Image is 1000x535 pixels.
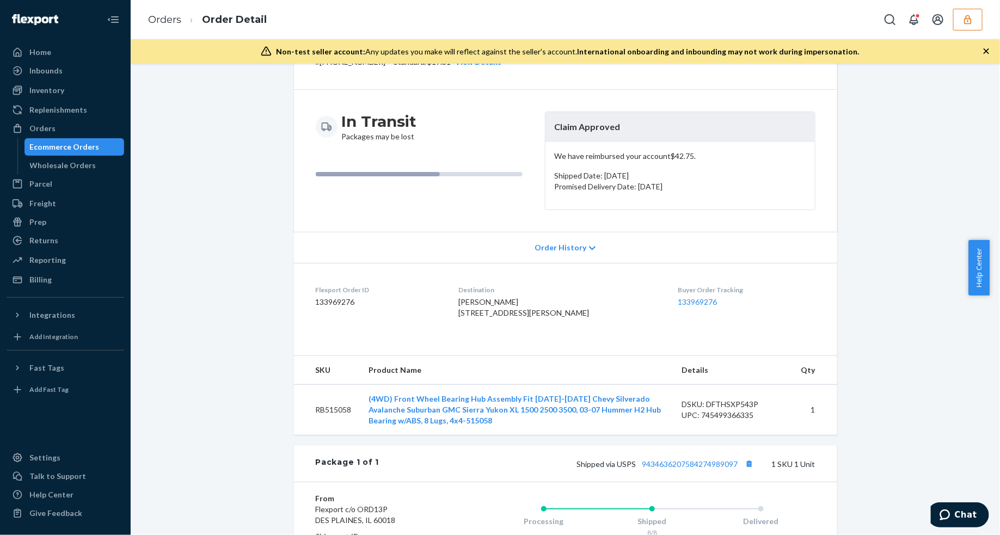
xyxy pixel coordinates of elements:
[458,297,589,317] span: [PERSON_NAME] [STREET_ADDRESS][PERSON_NAME]
[29,65,63,76] div: Inbounds
[554,151,806,162] p: We have reimbursed your account $42.75 .
[7,232,124,249] a: Returns
[7,306,124,324] button: Integrations
[903,9,925,30] button: Open notifications
[7,195,124,212] a: Freight
[294,384,360,435] td: RB515058
[29,508,82,519] div: Give Feedback
[29,179,52,189] div: Parcel
[29,385,69,394] div: Add Fast Tag
[139,4,275,36] ol: breadcrumbs
[29,123,56,134] div: Orders
[29,255,66,266] div: Reporting
[7,44,124,61] a: Home
[535,242,586,253] span: Order History
[316,297,441,308] dd: 133969276
[707,516,815,527] div: Delivered
[29,47,51,58] div: Home
[29,489,73,500] div: Help Center
[7,505,124,522] button: Give Feedback
[24,157,125,174] a: Wholesale Orders
[7,213,124,231] a: Prep
[29,452,60,463] div: Settings
[24,138,125,156] a: Ecommerce Orders
[316,493,446,504] dt: From
[458,285,661,294] dt: Destination
[102,9,124,30] button: Close Navigation
[545,112,815,142] header: Claim Approved
[793,384,837,435] td: 1
[7,120,124,137] a: Orders
[316,285,441,294] dt: Flexport Order ID
[673,356,793,385] th: Details
[489,516,598,527] div: Processing
[29,104,87,115] div: Replenishments
[30,160,96,171] div: Wholesale Orders
[379,457,815,471] div: 1 SKU 1 Unit
[678,285,815,294] dt: Buyer Order Tracking
[577,47,859,56] span: International onboarding and inbounding may not work during impersonation.
[29,217,46,227] div: Prep
[682,399,784,410] div: DSKU: DFTHSXP543P
[577,459,757,469] span: Shipped via USPS
[7,486,124,503] a: Help Center
[793,356,837,385] th: Qty
[598,516,707,527] div: Shipped
[316,505,396,525] span: Flexport c/o ORD13P DES PLAINES, IL 60018
[29,471,86,482] div: Talk to Support
[29,85,64,96] div: Inventory
[931,502,989,530] iframe: Opens a widget where you can chat to one of our agents
[29,310,75,321] div: Integrations
[12,14,58,25] img: Flexport logo
[879,9,901,30] button: Open Search Box
[7,328,124,346] a: Add Integration
[7,271,124,288] a: Billing
[276,47,365,56] span: Non-test seller account:
[294,356,360,385] th: SKU
[554,181,806,192] p: Promised Delivery Date: [DATE]
[554,170,806,181] p: Shipped Date: [DATE]
[7,101,124,119] a: Replenishments
[29,362,64,373] div: Fast Tags
[678,297,717,306] a: 133969276
[29,332,78,341] div: Add Integration
[7,468,124,485] button: Talk to Support
[29,235,58,246] div: Returns
[682,410,784,421] div: UPC: 745499366335
[7,251,124,269] a: Reporting
[642,459,738,469] a: 9434636207584274989097
[316,457,379,471] div: Package 1 of 1
[342,112,417,131] h3: In Transit
[29,274,52,285] div: Billing
[360,356,673,385] th: Product Name
[927,9,949,30] button: Open account menu
[148,14,181,26] a: Orders
[276,46,859,57] div: Any updates you make will reflect against the seller's account.
[369,394,661,425] a: (4WD) Front Wheel Bearing Hub Assembly Fit [DATE]-[DATE] Chevy Silverado Avalanche Suburban GMC S...
[7,175,124,193] a: Parcel
[202,14,267,26] a: Order Detail
[7,82,124,99] a: Inventory
[7,381,124,398] a: Add Fast Tag
[342,112,417,142] div: Packages may be lost
[7,62,124,79] a: Inbounds
[968,240,990,296] button: Help Center
[743,457,757,471] button: Copy tracking number
[7,359,124,377] button: Fast Tags
[29,198,56,209] div: Freight
[7,449,124,466] a: Settings
[30,142,100,152] div: Ecommerce Orders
